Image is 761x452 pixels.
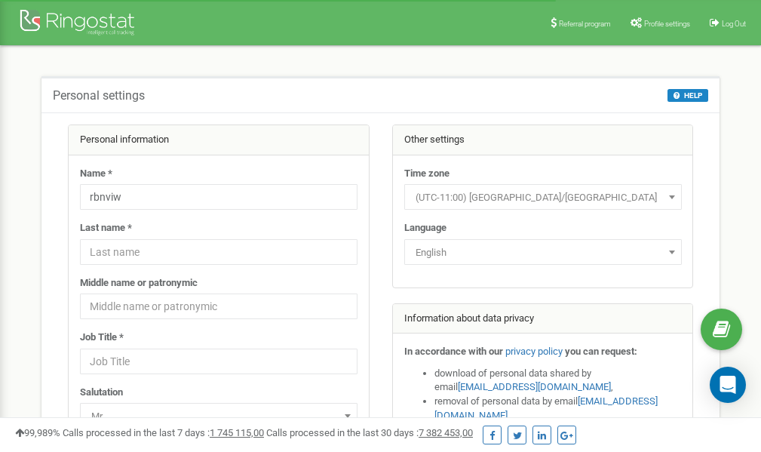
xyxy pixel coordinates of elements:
span: Log Out [722,20,746,28]
li: removal of personal data by email , [434,395,682,423]
label: Last name * [80,221,132,235]
span: Referral program [559,20,611,28]
span: 99,989% [15,427,60,438]
a: [EMAIL_ADDRESS][DOMAIN_NAME] [458,381,611,392]
label: Middle name or patronymic [80,276,198,291]
span: Calls processed in the last 30 days : [266,427,473,438]
u: 7 382 453,00 [419,427,473,438]
label: Language [404,221,446,235]
u: 1 745 115,00 [210,427,264,438]
span: (UTC-11:00) Pacific/Midway [404,184,682,210]
span: Profile settings [644,20,690,28]
span: Calls processed in the last 7 days : [63,427,264,438]
label: Name * [80,167,112,181]
div: Other settings [393,125,693,155]
input: Job Title [80,349,357,374]
input: Name [80,184,357,210]
span: English [410,242,677,263]
strong: In accordance with our [404,346,503,357]
strong: you can request: [565,346,637,357]
label: Job Title * [80,331,124,345]
li: download of personal data shared by email , [434,367,682,395]
span: English [404,239,682,265]
div: Open Intercom Messenger [710,367,746,403]
label: Time zone [404,167,450,181]
label: Salutation [80,386,123,400]
span: Mr. [80,403,357,429]
div: Personal information [69,125,369,155]
span: Mr. [85,406,352,427]
h5: Personal settings [53,89,145,103]
input: Middle name or patronymic [80,294,357,319]
button: HELP [667,89,708,102]
span: (UTC-11:00) Pacific/Midway [410,187,677,208]
div: Information about data privacy [393,304,693,334]
input: Last name [80,239,357,265]
a: privacy policy [505,346,563,357]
